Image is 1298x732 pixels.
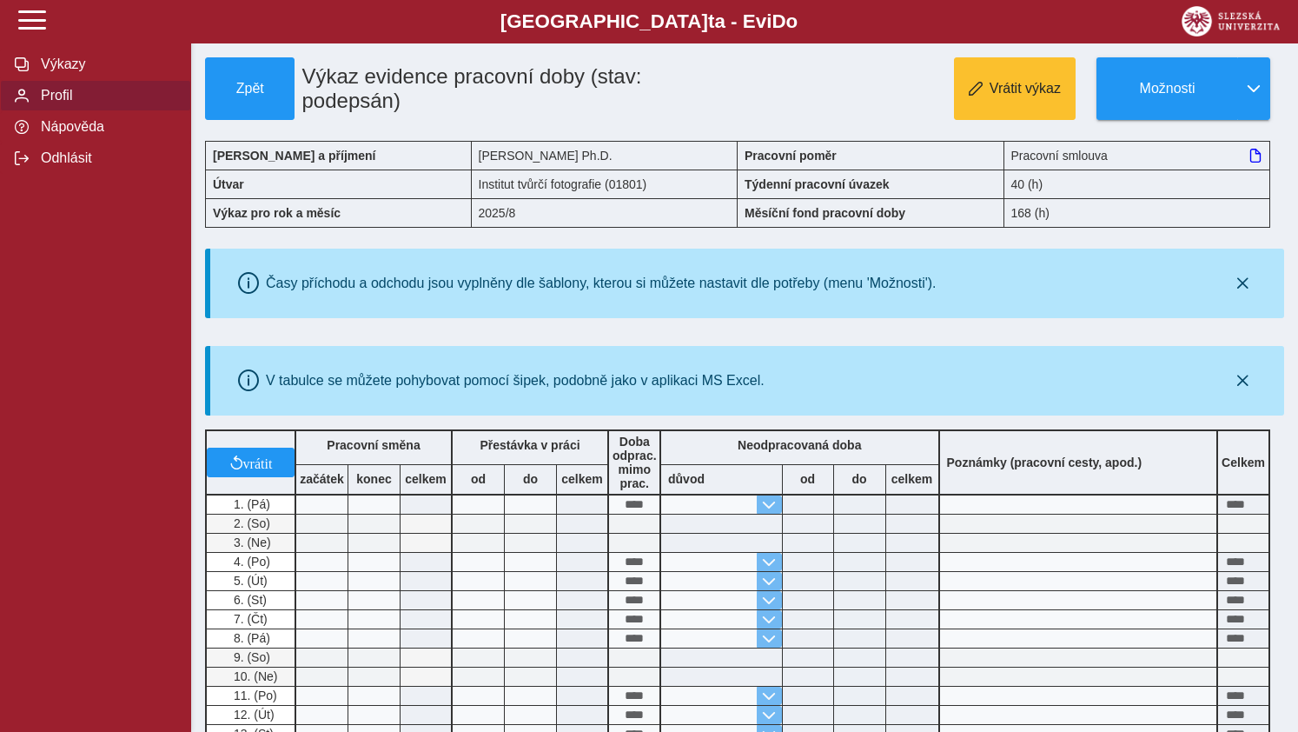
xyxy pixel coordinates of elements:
span: 10. (Ne) [230,669,278,683]
span: 5. (Út) [230,574,268,588]
b: do [834,472,885,486]
span: Vrátit výkaz [990,81,1061,96]
h1: Výkaz evidence pracovní doby (stav: podepsán) [295,57,654,120]
span: D [772,10,785,32]
b: Měsíční fond pracovní doby [745,206,905,220]
span: 4. (Po) [230,555,270,569]
span: 1. (Pá) [230,497,270,511]
div: 40 (h) [1004,170,1271,198]
button: vrátit [207,448,295,477]
span: Výkazy [36,57,176,72]
b: konec [348,472,400,486]
div: 168 (h) [1004,198,1271,228]
b: začátek [296,472,348,486]
span: o [786,10,798,32]
div: V tabulce se můžete pohybovat pomocí šipek, podobně jako v aplikaci MS Excel. [266,373,765,389]
span: Profil [36,88,176,103]
div: [PERSON_NAME] Ph.D. [472,141,738,170]
span: 2. (So) [230,516,270,530]
span: Nápověda [36,119,176,135]
span: 9. (So) [230,650,270,664]
b: [PERSON_NAME] a příjmení [213,149,375,163]
b: Doba odprac. mimo prac. [613,435,657,490]
span: Zpět [213,81,287,96]
b: Pracovní směna [327,438,420,452]
img: logo_web_su.png [1182,6,1280,37]
b: Týdenní pracovní úvazek [745,177,890,191]
span: vrátit [243,456,273,469]
button: Vrátit výkaz [954,57,1076,120]
span: 12. (Út) [230,708,275,722]
b: Přestávka v práci [480,438,579,452]
span: 8. (Pá) [230,631,270,645]
b: Pracovní poměr [745,149,837,163]
b: Poznámky (pracovní cesty, apod.) [940,456,1149,469]
div: Pracovní smlouva [1004,141,1271,170]
b: Výkaz pro rok a měsíc [213,206,341,220]
span: 3. (Ne) [230,536,271,549]
span: 6. (St) [230,593,267,607]
b: [GEOGRAPHIC_DATA] a - Evi [52,10,1246,33]
button: Možnosti [1096,57,1237,120]
span: Odhlásit [36,150,176,166]
b: Neodpracovaná doba [738,438,861,452]
b: celkem [401,472,451,486]
span: 7. (Čt) [230,612,268,626]
span: t [708,10,714,32]
b: Útvar [213,177,244,191]
span: Možnosti [1111,81,1223,96]
button: Zpět [205,57,295,120]
div: Institut tvůrčí fotografie (01801) [472,170,738,198]
div: 2025/8 [472,198,738,228]
b: do [505,472,556,486]
b: celkem [557,472,607,486]
b: důvod [668,472,705,486]
div: Časy příchodu a odchodu jsou vyplněny dle šablony, kterou si můžete nastavit dle potřeby (menu 'M... [266,276,937,291]
b: Celkem [1222,456,1265,469]
span: 11. (Po) [230,689,277,702]
b: od [783,472,833,486]
b: od [453,472,504,486]
b: celkem [886,472,938,486]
